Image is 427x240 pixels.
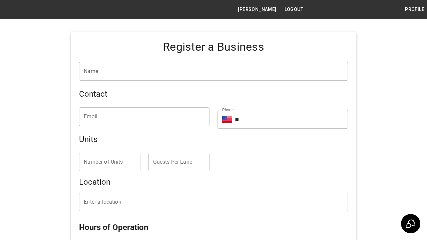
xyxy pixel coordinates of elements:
h5: Contact [79,89,348,99]
h5: Hours of Operation [79,222,348,233]
button: Logout [282,3,306,16]
label: Phone [222,107,234,113]
button: Profile [402,3,427,16]
h5: Units [79,134,348,145]
button: Select country [222,114,232,124]
button: [PERSON_NAME] [235,3,279,16]
h4: Register a Business [79,40,348,54]
h5: Location [79,177,348,187]
img: logo [3,6,40,13]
